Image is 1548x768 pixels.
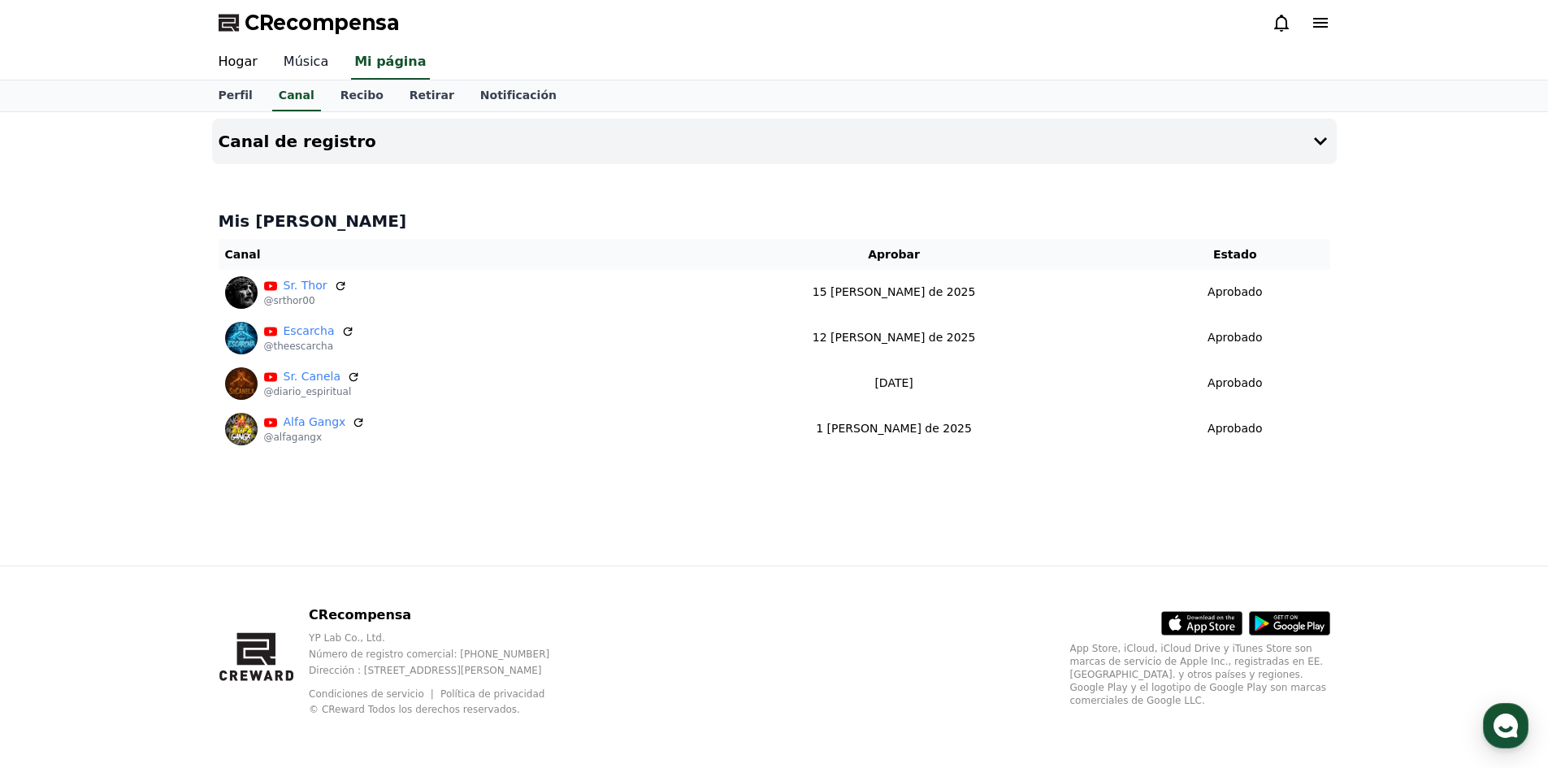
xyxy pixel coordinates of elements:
a: Home [5,515,107,556]
a: Sr. Canela [284,368,341,385]
font: Dirección : [STREET_ADDRESS][PERSON_NAME] [309,665,541,676]
img: Sr. Thor [225,276,258,309]
a: Alfa Gangx [284,414,346,431]
font: Aprobado [1208,376,1262,389]
font: Perfil [219,89,253,102]
font: Aprobar [868,248,920,261]
font: Canal de registro [219,132,376,151]
font: Notificación [480,89,557,102]
font: Estado [1213,248,1257,261]
font: Escarcha [284,324,335,337]
font: Mi página [354,54,426,69]
a: Canal [272,80,321,111]
a: Messages [107,515,210,556]
font: CRecompensa [309,607,411,623]
font: 1 [PERSON_NAME] de 2025 [816,422,972,435]
font: YP Lab Co., Ltd. [309,632,385,644]
span: Messages [135,540,183,553]
font: Aprobado [1208,285,1262,298]
font: Aprobado [1208,422,1262,435]
button: Canal de registro [212,119,1337,164]
font: Canal [225,248,261,261]
font: 15 [PERSON_NAME] de 2025 [813,285,976,298]
font: @srthor00 [264,295,315,306]
a: Settings [210,515,312,556]
font: Canal [279,89,314,102]
font: Sr. Thor [284,279,327,292]
span: Home [41,540,70,553]
font: App Store, iCloud, iCloud Drive y iTunes Store son marcas de servicio de Apple Inc., registradas ... [1070,643,1327,706]
font: Condiciones de servicio [309,688,424,700]
font: Número de registro comercial: [PHONE_NUMBER] [309,649,549,660]
a: Mi página [351,46,429,80]
font: Retirar [410,89,454,102]
font: Mis [PERSON_NAME] [219,211,407,231]
font: 12 [PERSON_NAME] de 2025 [813,331,976,344]
font: Recibo [340,89,384,102]
a: Recibo [327,80,397,111]
font: @alfagangx [264,432,323,443]
a: Condiciones de servicio [309,688,436,700]
a: Escarcha [284,323,335,340]
font: Música [284,54,328,69]
font: Aprobado [1208,331,1262,344]
a: Perfil [206,80,266,111]
font: @theescarcha [264,341,334,352]
span: Settings [241,540,280,553]
a: Notificación [467,80,570,111]
a: CRecompensa [219,10,399,36]
img: Escarcha [225,322,258,354]
a: Hogar [206,46,271,80]
font: @diario_espiritual [264,386,352,397]
a: Música [271,46,341,80]
img: Alfa Gangx [225,413,258,445]
font: CRecompensa [245,11,399,34]
img: Sr. Canela [225,367,258,400]
a: Retirar [397,80,467,111]
font: Sr. Canela [284,370,341,383]
font: Alfa Gangx [284,415,346,428]
a: Sr. Thor [284,277,327,294]
font: © CReward Todos los derechos reservados. [309,704,520,715]
font: [DATE] [874,376,913,389]
font: Hogar [219,54,258,69]
a: Política de privacidad [440,688,544,700]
